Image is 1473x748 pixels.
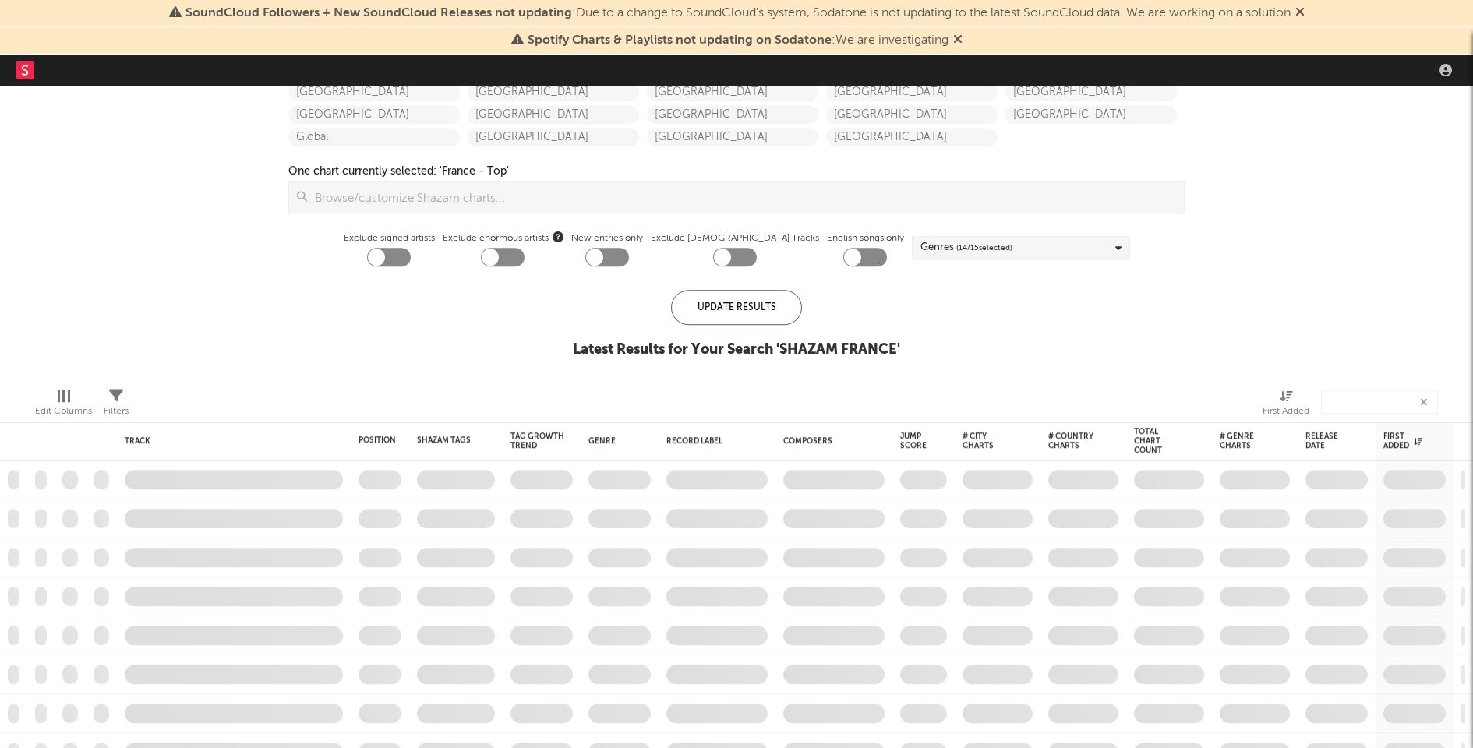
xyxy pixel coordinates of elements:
div: Position [359,436,396,445]
div: First Added [1263,402,1309,421]
div: # City Charts [963,432,1009,450]
div: Composers [783,436,877,446]
div: Genre [588,436,643,446]
div: One chart currently selected: ' France - Top ' [288,162,509,181]
div: Edit Columns [35,402,92,421]
input: Browse/customize Shazam charts... [307,182,1184,213]
a: [GEOGRAPHIC_DATA] [288,105,460,124]
a: [GEOGRAPHIC_DATA] [647,128,818,146]
div: # Genre Charts [1220,432,1266,450]
a: [GEOGRAPHIC_DATA] [826,128,998,146]
div: First Added [1383,432,1422,450]
a: [GEOGRAPHIC_DATA] [647,83,818,101]
div: Filters [104,383,129,428]
div: Update Results [671,290,802,325]
a: [GEOGRAPHIC_DATA] [647,105,818,124]
a: [GEOGRAPHIC_DATA] [468,83,639,101]
span: : Due to a change to SoundCloud's system, Sodatone is not updating to the latest SoundCloud data.... [185,7,1291,19]
a: [GEOGRAPHIC_DATA] [1005,83,1177,101]
label: Exclude [DEMOGRAPHIC_DATA] Tracks [651,229,819,248]
a: [GEOGRAPHIC_DATA] [826,83,998,101]
div: Record Label [666,436,760,446]
a: [GEOGRAPHIC_DATA] [1005,105,1177,124]
div: Track [125,436,335,446]
button: Exclude enormous artists [553,229,563,244]
div: Jump Score [900,432,927,450]
div: Edit Columns [35,383,92,428]
a: [GEOGRAPHIC_DATA] [468,105,639,124]
span: : We are investigating [528,34,948,47]
div: First Added [1263,383,1309,428]
span: Dismiss [953,34,963,47]
a: [GEOGRAPHIC_DATA] [826,105,998,124]
span: ( 14 / 15 selected) [956,238,1012,257]
span: Exclude enormous artists [443,229,563,248]
span: Dismiss [1295,7,1305,19]
div: Total Chart Count [1134,427,1181,455]
div: Release Date [1305,432,1344,450]
a: [GEOGRAPHIC_DATA] [288,83,460,101]
input: Search... [1321,390,1438,414]
span: SoundCloud Followers + New SoundCloud Releases not updating [185,7,572,19]
label: Exclude signed artists [344,229,435,248]
a: Global [288,128,460,146]
div: Shazam Tags [417,436,472,445]
div: Genres [920,238,1012,257]
label: English songs only [827,229,904,248]
a: [GEOGRAPHIC_DATA] [468,128,639,146]
div: Tag Growth Trend [510,432,565,450]
label: New entries only [571,229,643,248]
div: Filters [104,402,129,421]
div: Latest Results for Your Search ' SHAZAM FRANCE ' [573,340,900,359]
span: Spotify Charts & Playlists not updating on Sodatone [528,34,832,47]
div: # Country Charts [1048,432,1095,450]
